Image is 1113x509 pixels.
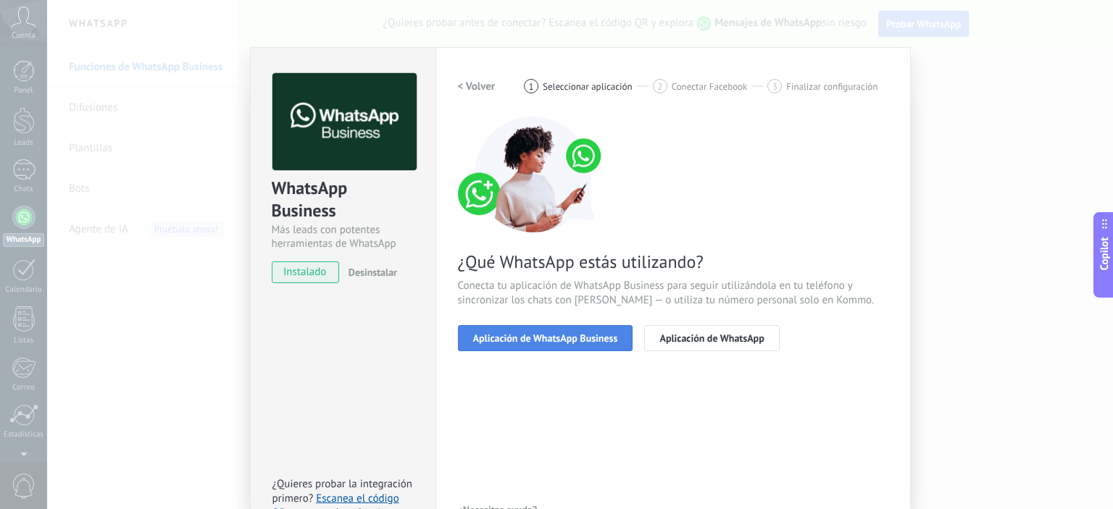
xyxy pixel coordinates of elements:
[272,223,414,251] div: Más leads con potentes herramientas de WhatsApp
[272,73,417,171] img: logo_main.png
[473,333,618,343] span: Aplicación de WhatsApp Business
[343,261,397,283] button: Desinstalar
[772,80,778,93] span: 3
[458,325,633,351] button: Aplicación de WhatsApp Business
[543,81,633,92] span: Seleccionar aplicación
[458,80,496,93] h2: < Volver
[458,117,610,232] img: connect number
[659,333,764,343] span: Aplicación de WhatsApp
[349,266,397,279] span: Desinstalar
[1097,237,1112,270] span: Copilot
[272,477,413,505] span: ¿Quieres probar la integración primero?
[786,81,878,92] span: Finalizar configuración
[672,81,748,92] span: Conectar Facebook
[644,325,779,351] button: Aplicación de WhatsApp
[272,177,414,223] div: WhatsApp Business
[458,73,496,99] button: < Volver
[657,80,662,93] span: 2
[458,251,888,273] span: ¿Qué WhatsApp estás utilizando?
[458,279,888,308] span: Conecta tu aplicación de WhatsApp Business para seguir utilizándola en tu teléfono y sincronizar ...
[272,261,338,283] span: instalado
[529,80,534,93] span: 1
